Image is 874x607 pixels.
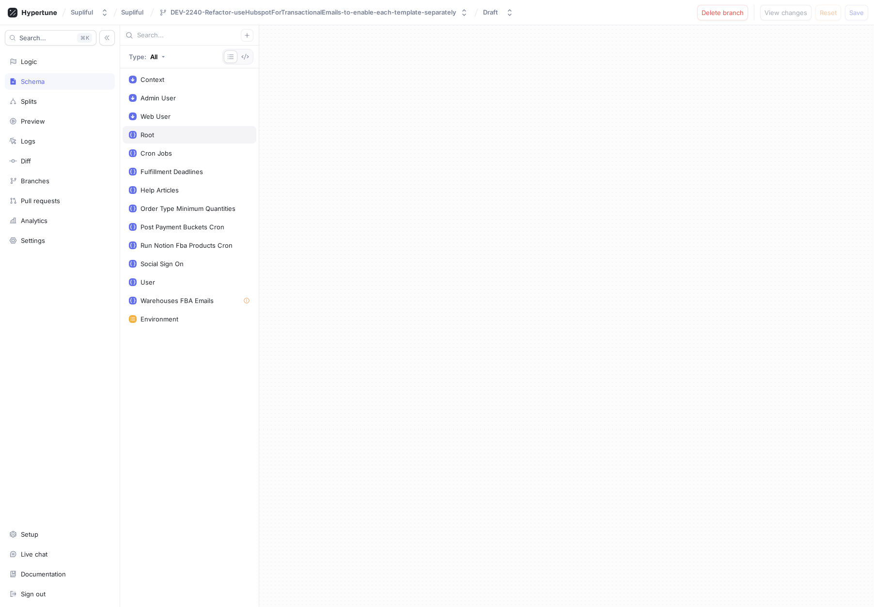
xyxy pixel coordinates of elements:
div: Documentation [21,570,66,578]
div: Live chat [21,550,47,558]
button: Type: All [125,49,169,64]
button: Search...K [5,30,96,46]
div: Logs [21,137,35,145]
button: Reset [815,5,841,20]
div: All [150,54,157,60]
button: DEV-2240-Refactor-useHubspotForTransactionalEmails-to-enable-each-template-separately [155,4,472,20]
a: Documentation [5,566,115,582]
div: Web User [140,112,171,120]
div: Diff [21,157,31,165]
span: Search... [19,35,46,41]
div: Sign out [21,590,46,598]
button: Draft [479,4,517,20]
span: Reset [820,10,837,16]
div: Environment [140,315,178,323]
div: Root [140,131,154,139]
div: Help Articles [140,186,179,194]
button: Delete branch [697,5,748,20]
span: Delete branch [702,10,744,16]
div: Cron Jobs [140,149,172,157]
div: Analytics [21,217,47,224]
div: Supliful [71,8,93,16]
div: Context [140,76,164,83]
input: Search... [137,31,241,40]
p: Type: [129,54,146,60]
div: User [140,278,155,286]
button: View changes [760,5,812,20]
div: Logic [21,58,37,65]
div: Pull requests [21,197,60,205]
div: Preview [21,117,45,125]
div: Warehouses FBA Emails [140,297,214,304]
div: Social Sign On [140,260,184,268]
button: Supliful [67,4,112,20]
div: Settings [21,237,45,244]
span: Save [849,10,864,16]
div: Branches [21,177,49,185]
span: View changes [765,10,807,16]
div: Fulfillment Deadlines [140,168,203,176]
div: Admin User [140,94,176,102]
div: Post Payment Buckets Cron [140,223,224,231]
button: Save [845,5,868,20]
div: Setup [21,530,38,538]
span: Supliful [121,9,143,16]
div: Schema [21,78,45,85]
div: Run Notion Fba Products Cron [140,241,233,249]
div: Order Type Minimum Quantities [140,205,235,212]
div: K [77,33,92,43]
div: Splits [21,97,37,105]
div: Draft [483,8,498,16]
div: DEV-2240-Refactor-useHubspotForTransactionalEmails-to-enable-each-template-separately [171,8,456,16]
